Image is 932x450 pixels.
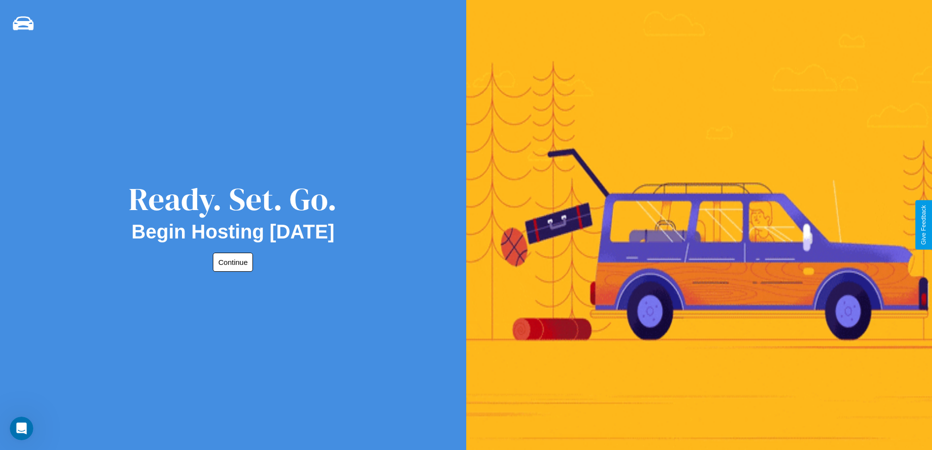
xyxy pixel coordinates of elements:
[213,253,253,272] button: Continue
[132,221,335,243] h2: Begin Hosting [DATE]
[129,177,337,221] div: Ready. Set. Go.
[920,205,927,245] div: Give Feedback
[10,417,33,440] iframe: Intercom live chat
